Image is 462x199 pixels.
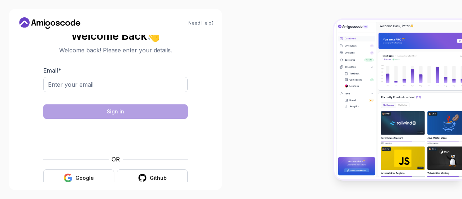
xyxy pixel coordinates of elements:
[43,67,61,74] label: Email *
[43,46,188,55] p: Welcome back! Please enter your details.
[61,123,170,151] iframe: Widget containing checkbox for hCaptcha security challenge
[107,108,124,115] div: Sign in
[17,17,82,29] a: Home link
[188,20,214,26] a: Need Help?
[43,104,188,119] button: Sign in
[334,20,462,179] img: Amigoscode Dashboard
[112,155,120,164] p: OR
[43,30,188,42] h2: Welcome Back
[75,174,94,182] div: Google
[43,169,114,186] button: Google
[146,29,161,43] span: 👋
[117,169,188,186] button: Github
[150,174,167,182] div: Github
[43,77,188,92] input: Enter your email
